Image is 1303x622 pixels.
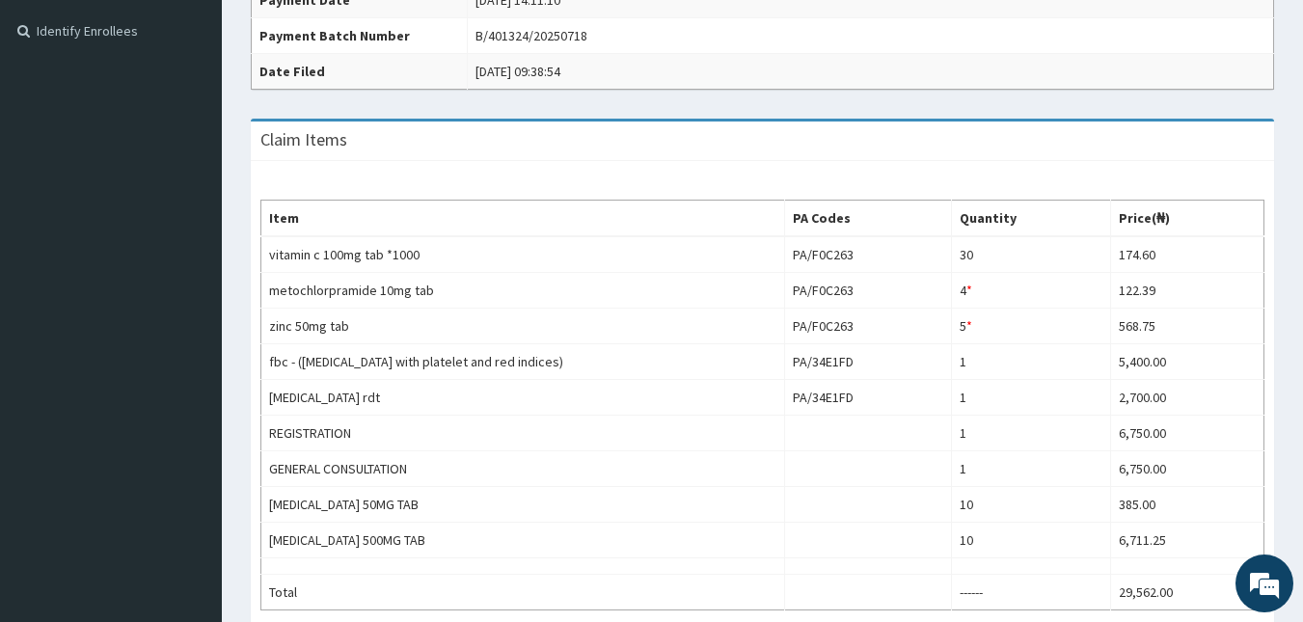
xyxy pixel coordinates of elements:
[1111,201,1264,237] th: Price(₦)
[475,62,560,81] div: [DATE] 09:38:54
[784,273,952,309] td: PA/F0C263
[252,18,468,54] th: Payment Batch Number
[1111,523,1264,558] td: 6,711.25
[36,96,78,145] img: d_794563401_company_1708531726252_794563401
[261,575,785,610] td: Total
[784,380,952,416] td: PA/34E1FD
[952,201,1111,237] th: Quantity
[952,344,1111,380] td: 1
[952,451,1111,487] td: 1
[1111,273,1264,309] td: 122.39
[1111,309,1264,344] td: 568.75
[1111,487,1264,523] td: 385.00
[952,575,1111,610] td: ------
[316,10,363,56] div: Minimize live chat window
[952,380,1111,416] td: 1
[10,416,367,483] textarea: Type your message and hit 'Enter'
[1111,416,1264,451] td: 6,750.00
[261,523,785,558] td: [MEDICAL_DATA] 500MG TAB
[261,309,785,344] td: zinc 50mg tab
[1111,575,1264,610] td: 29,562.00
[1111,451,1264,487] td: 6,750.00
[252,54,468,90] th: Date Filed
[112,187,266,382] span: We're online!
[261,487,785,523] td: [MEDICAL_DATA] 50MG TAB
[261,273,785,309] td: metochlorpramide 10mg tab
[1111,236,1264,273] td: 174.60
[784,201,952,237] th: PA Codes
[784,236,952,273] td: PA/F0C263
[1111,344,1264,380] td: 5,400.00
[1111,380,1264,416] td: 2,700.00
[952,309,1111,344] td: 5
[261,201,785,237] th: Item
[261,236,785,273] td: vitamin c 100mg tab *1000
[260,131,347,149] h3: Claim Items
[952,487,1111,523] td: 10
[261,380,785,416] td: [MEDICAL_DATA] rdt
[475,26,587,45] div: B/401324/20250718
[952,523,1111,558] td: 10
[784,309,952,344] td: PA/F0C263
[952,236,1111,273] td: 30
[100,108,324,133] div: Chat with us now
[952,273,1111,309] td: 4
[784,344,952,380] td: PA/34E1FD
[261,451,785,487] td: GENERAL CONSULTATION
[261,416,785,451] td: REGISTRATION
[952,416,1111,451] td: 1
[261,344,785,380] td: fbc - ([MEDICAL_DATA] with platelet and red indices)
